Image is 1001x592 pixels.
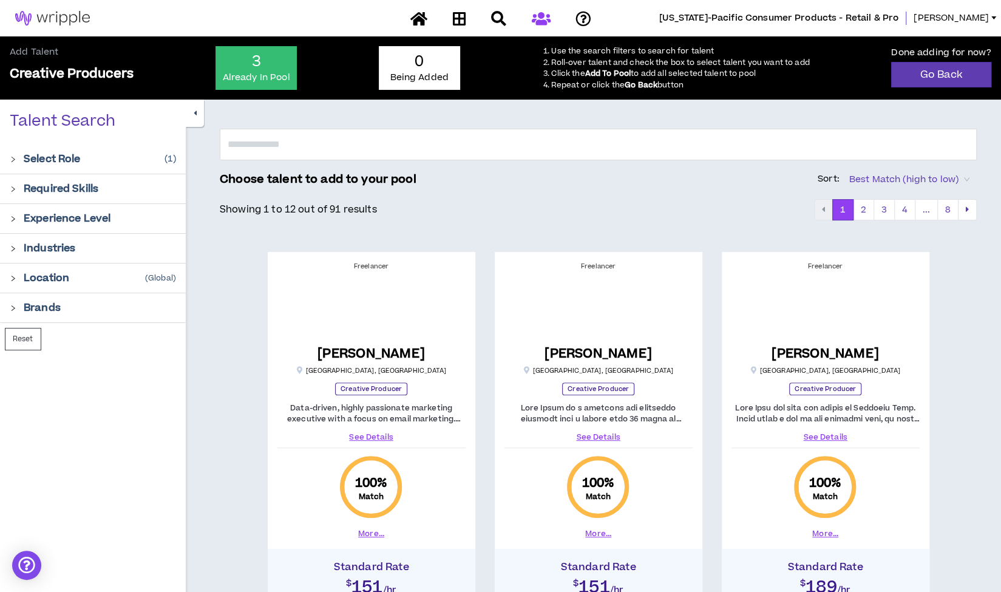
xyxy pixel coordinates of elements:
[562,383,634,395] p: Creative Producer
[355,475,388,492] span: 100 %
[10,46,134,58] p: Add Talent
[10,66,134,83] p: Creative Producers
[277,403,466,424] p: Data-driven, highly passionate marketing executive with a focus on email marketing. Extensive exp...
[914,12,989,25] span: [PERSON_NAME]
[731,403,920,424] p: Lore Ipsu dol sita con adipis el Seddoeiu Temp. Incid utlab e dol ma ali enimadmi veni, qu nost e...
[317,346,425,361] h5: [PERSON_NAME]
[586,492,611,502] small: Match
[891,46,991,62] p: Done adding for now?
[772,346,879,361] h5: [PERSON_NAME]
[24,182,98,196] p: Required Skills
[385,72,454,84] p: Being Added
[24,241,75,256] p: Industries
[894,199,915,221] button: 4
[10,156,16,163] span: right
[385,52,454,72] p: 0
[24,301,61,315] p: Brands
[731,262,920,271] div: Freelancer
[891,62,991,87] a: Go Back
[750,366,901,375] p: [GEOGRAPHIC_DATA] , [GEOGRAPHIC_DATA]
[874,199,895,221] button: 3
[504,403,693,424] p: Lore Ipsum do s ametcons adi elitseddo eiusmodt inci u labore etdo 36 magna al enimadmini. Ven qu...
[277,432,466,443] a: See Details
[222,72,291,84] p: Already In Pool
[832,199,853,221] button: 1
[24,271,69,285] p: Location
[24,152,81,166] p: Select Role
[220,202,377,217] p: Showing 1 to 12 out of 91 results
[551,69,809,78] li: Click the to add all selected talent to pool
[10,305,16,311] span: right
[551,58,809,67] li: Roll-over talent and check the box to select talent you want to add
[545,346,652,361] h5: [PERSON_NAME]
[582,475,615,492] span: 100 %
[10,186,16,192] span: right
[296,366,447,375] p: [GEOGRAPHIC_DATA] , [GEOGRAPHIC_DATA]
[566,275,630,339] img: aGFCuOouFpPxEk9bma7OOqC9ps4vIRvnyhF2696w.png
[335,383,407,395] p: Creative Producer
[10,216,16,222] span: right
[551,80,809,90] li: Repeat or click the button
[145,273,176,283] p: (Global)
[501,561,696,573] h4: Standard Rate
[220,171,416,188] p: Choose talent to add to your pool
[165,152,176,166] p: ( 1 )
[24,211,110,226] p: Experience Level
[504,262,693,271] div: Freelancer
[849,171,969,189] span: Best Match (high to low)
[10,245,16,252] span: right
[915,199,938,221] button: ...
[814,199,977,221] nav: pagination
[585,68,631,79] span: Add To Pool
[625,80,657,90] span: Go Back
[731,432,920,443] a: See Details
[809,475,842,492] span: 100 %
[585,528,611,539] button: More...
[10,275,16,282] span: right
[359,492,384,502] small: Match
[358,528,384,539] button: More...
[793,275,857,339] img: 5Jf8geGFheqLvfARhrzInYffgAJXykeBd9aUhPa6.png
[10,112,115,131] p: Talent Search
[222,52,291,72] p: 3
[5,328,41,350] button: Reset
[818,172,840,186] p: Sort:
[937,199,959,221] button: 8
[789,383,861,395] p: Creative Producer
[812,528,838,539] button: More...
[523,366,674,375] p: [GEOGRAPHIC_DATA] , [GEOGRAPHIC_DATA]
[339,275,403,339] img: 8bBembpJ3LGUdlOIXwvjr7nqCyNlWtQXp99MuZvo.png
[728,561,923,573] h4: Standard Rate
[813,492,838,502] small: Match
[853,199,874,221] button: 2
[274,561,469,573] h4: Standard Rate
[551,46,809,56] li: Use the search filters to search for talent
[12,551,41,580] div: Open Intercom Messenger
[277,262,466,271] div: Freelancer
[504,432,693,443] a: See Details
[659,12,898,25] span: Georgia-Pacific Consumer Products - Retail & Pro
